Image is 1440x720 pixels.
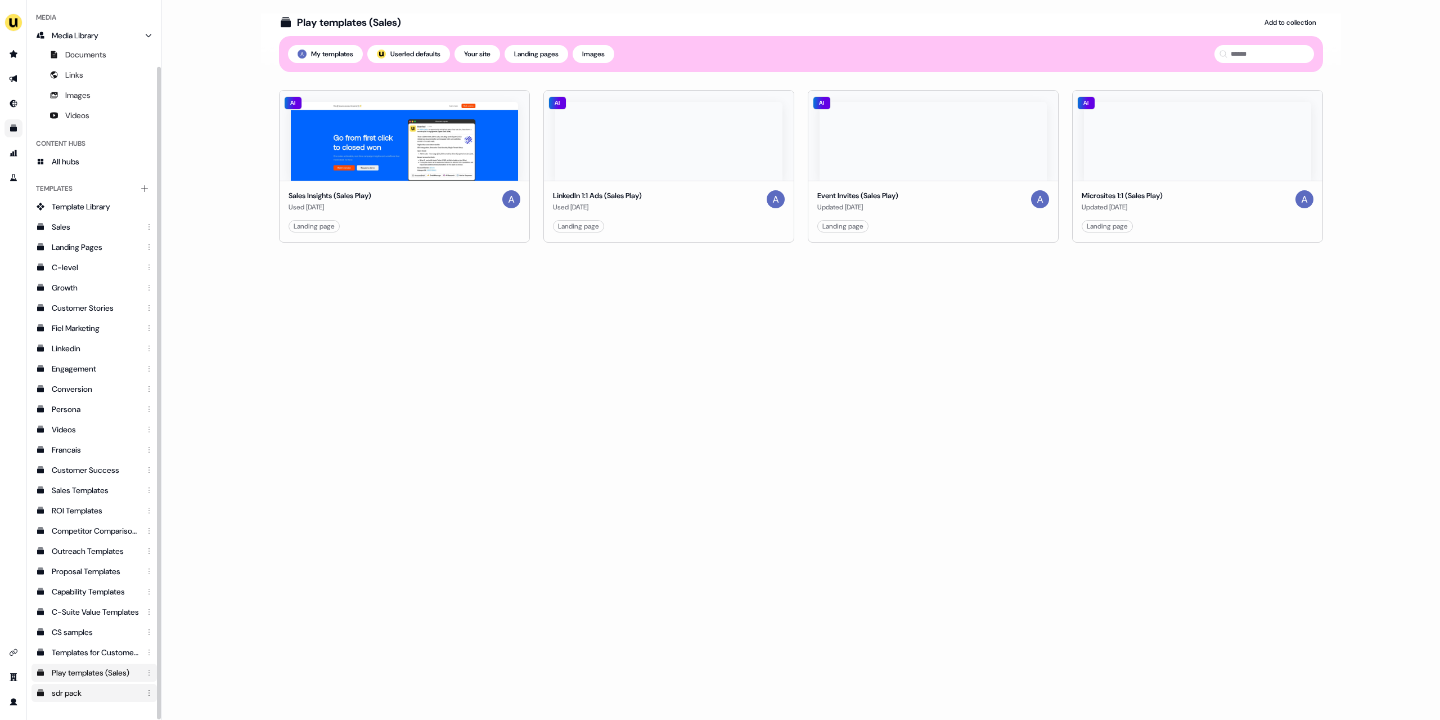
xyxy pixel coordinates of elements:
[52,323,139,334] div: Fiel Marketing
[31,380,157,398] a: Conversion
[298,50,307,59] img: Aaron
[4,643,22,661] a: Go to integrations
[553,202,642,213] div: Used [DATE]
[52,242,139,253] div: Landing Pages
[31,542,157,560] a: Outreach Templates
[4,119,22,137] a: Go to templates
[65,49,106,60] span: Documents
[4,95,22,113] a: Go to Inbound
[4,169,22,187] a: Go to experiments
[31,562,157,580] a: Proposal Templates
[31,643,157,661] a: Templates for Customers - Sales
[4,70,22,88] a: Go to outbound experience
[31,583,157,601] a: Capability Templates
[52,485,139,496] div: Sales Templates
[31,522,157,540] a: Competitor Comparisons
[52,221,139,232] div: Sales
[454,45,500,63] button: Your site
[31,238,157,256] a: Landing Pages
[1082,190,1163,202] div: Microsites 1:1 (Sales Play)
[31,400,157,418] a: Persona
[573,45,614,63] button: Images
[377,50,386,59] img: userled logo
[31,502,157,520] a: ROI Templates
[553,190,642,202] div: LinkedIn 1:1 Ads (Sales Play)
[291,102,518,181] img: Sales Insights (Sales Play)
[52,262,139,273] div: C-level
[4,45,22,63] a: Go to prospects
[31,279,157,297] a: Growth
[31,319,157,337] a: Fiel Marketing
[294,221,335,232] div: Landing page
[817,190,898,202] div: Event Invites (Sales Play)
[52,464,139,476] div: Customer Success
[284,96,302,110] div: AI
[65,90,91,101] span: Images
[52,363,139,374] div: Engagement
[297,16,401,29] div: Play templates (Sales)
[52,687,139,699] div: sdr pack
[808,90,1059,243] button: Event Invites (Sales Play)AIEvent Invites (Sales Play)Updated [DATE]AaronLanding page
[377,50,386,59] div: ;
[52,525,139,536] div: Competitor Comparisons
[558,221,599,232] div: Landing page
[52,383,139,395] div: Conversion
[52,667,139,678] div: Play templates (Sales)
[31,153,157,171] a: All hubs
[820,102,1047,181] img: Event Invites (Sales Play)
[52,606,139,618] div: C-Suite Value Templates
[31,421,157,439] a: Videos
[767,190,785,208] img: Aaron
[31,684,157,702] a: sdr pack
[31,664,157,682] a: Play templates (Sales)
[31,46,157,64] a: Documents
[1072,90,1323,243] button: Microsites 1:1 (Sales Play)AIMicrosites 1:1 (Sales Play)Updated [DATE]AaronLanding page
[52,505,139,516] div: ROI Templates
[367,45,450,63] button: userled logo;Userled defaults
[52,566,139,577] div: Proposal Templates
[31,299,157,317] a: Customer Stories
[52,586,139,597] div: Capability Templates
[502,190,520,208] img: Aaron
[31,135,157,153] div: Content Hubs
[543,90,794,243] button: LinkedIn 1:1 Ads (Sales Play)AILinkedIn 1:1 Ads (Sales Play)Used [DATE]AaronLanding page
[1258,14,1323,32] button: Add to collection
[1031,190,1049,208] img: Aaron
[822,221,863,232] div: Landing page
[31,8,157,26] div: Media
[31,603,157,621] a: C-Suite Value Templates
[548,96,566,110] div: AI
[1077,96,1095,110] div: AI
[31,441,157,459] a: Francais
[31,218,157,236] a: Sales
[31,339,157,357] a: Linkedin
[4,668,22,686] a: Go to team
[288,45,363,63] button: My templates
[817,202,898,213] div: Updated [DATE]
[289,190,371,202] div: Sales Insights (Sales Play)
[31,623,157,641] a: CS samples
[813,96,831,110] div: AI
[31,66,157,84] a: Links
[279,90,530,243] button: Sales Insights (Sales Play)AISales Insights (Sales Play)Used [DATE]AaronLanding page
[52,282,139,293] div: Growth
[52,404,139,415] div: Persona
[4,144,22,162] a: Go to attribution
[31,360,157,378] a: Engagement
[289,202,371,213] div: Used [DATE]
[52,156,79,167] span: All hubs
[52,30,98,41] span: Media Library
[31,198,157,216] a: Template Library
[555,102,782,181] img: LinkedIn 1:1 Ads (Sales Play)
[1082,202,1163,213] div: Updated [DATE]
[31,481,157,499] a: Sales Templates
[52,343,139,354] div: Linkedin
[31,461,157,479] a: Customer Success
[52,444,139,455] div: Francais
[52,302,139,314] div: Customer Stories
[52,201,110,212] span: Template Library
[31,86,157,104] a: Images
[31,180,157,198] div: Templates
[1295,190,1313,208] img: Aaron
[31,106,157,124] a: Videos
